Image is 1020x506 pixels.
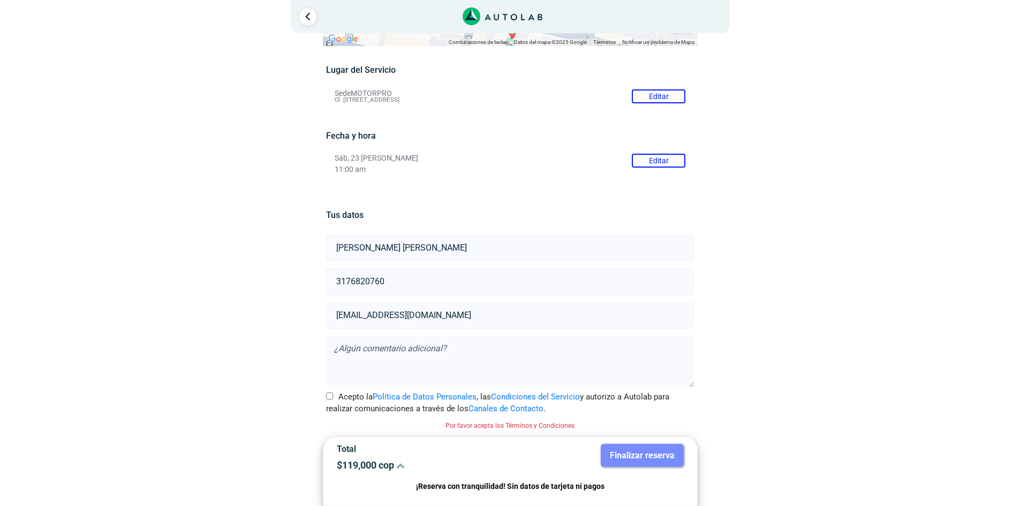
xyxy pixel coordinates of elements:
[514,39,587,45] span: Datos del mapa ©2025 Google
[445,422,575,429] small: Por favor acepta los Términos y Condiciones
[326,391,694,415] label: Acepto la , las y autorizo a Autolab para realizar comunicaciones a través de los .
[632,154,685,168] button: Editar
[326,210,694,220] h5: Tus datos
[601,444,684,467] button: Finalizar reserva
[326,268,694,295] input: Celular
[469,404,543,413] a: Canales de Contacto
[335,154,685,163] p: Sáb, 23 [PERSON_NAME]
[337,459,502,471] p: $ 119,000 cop
[326,392,333,399] input: Acepto laPolítica de Datos Personales, lasCondiciones del Servicioy autorizo a Autolab para reali...
[337,480,684,493] p: ¡Reserva con tranquilidad! Sin datos de tarjeta ni pagos
[326,32,361,46] img: Google
[622,39,694,45] a: Notificar un problema de Maps
[326,65,694,75] h5: Lugar del Servicio
[463,11,542,21] a: Link al sitio de autolab
[593,39,616,45] a: Términos (se abre en una nueva pestaña)
[373,392,477,402] a: Política de Datos Personales
[326,235,694,261] input: Nombre y apellido
[326,302,694,329] input: Correo electrónico
[326,131,694,141] h5: Fecha y hora
[449,39,508,46] button: Combinaciones de teclas
[335,165,685,174] p: 11:00 am
[299,8,316,25] a: Ir al paso anterior
[337,444,502,454] p: Total
[326,32,361,46] a: Abre esta zona en Google Maps (se abre en una nueva ventana)
[491,392,580,402] a: Condiciones del Servicio
[511,28,514,37] span: f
